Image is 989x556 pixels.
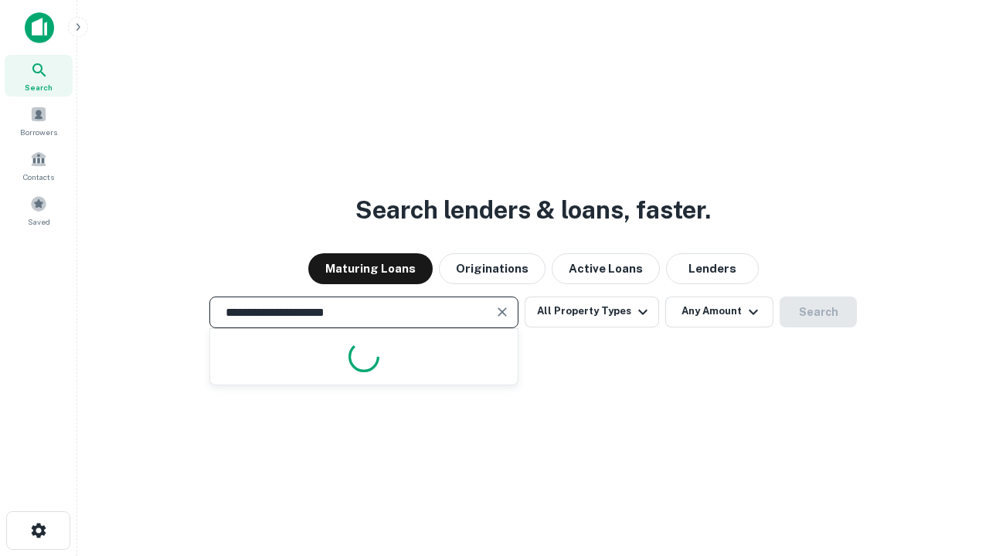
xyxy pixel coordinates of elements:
[525,297,659,327] button: All Property Types
[912,432,989,507] iframe: Chat Widget
[666,253,759,284] button: Lenders
[23,171,54,183] span: Contacts
[5,55,73,97] a: Search
[28,215,50,228] span: Saved
[552,253,660,284] button: Active Loans
[491,301,513,323] button: Clear
[5,100,73,141] a: Borrowers
[439,253,545,284] button: Originations
[308,253,433,284] button: Maturing Loans
[25,12,54,43] img: capitalize-icon.png
[25,81,53,93] span: Search
[355,192,711,229] h3: Search lenders & loans, faster.
[5,189,73,231] a: Saved
[20,126,57,138] span: Borrowers
[5,144,73,186] a: Contacts
[665,297,773,327] button: Any Amount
